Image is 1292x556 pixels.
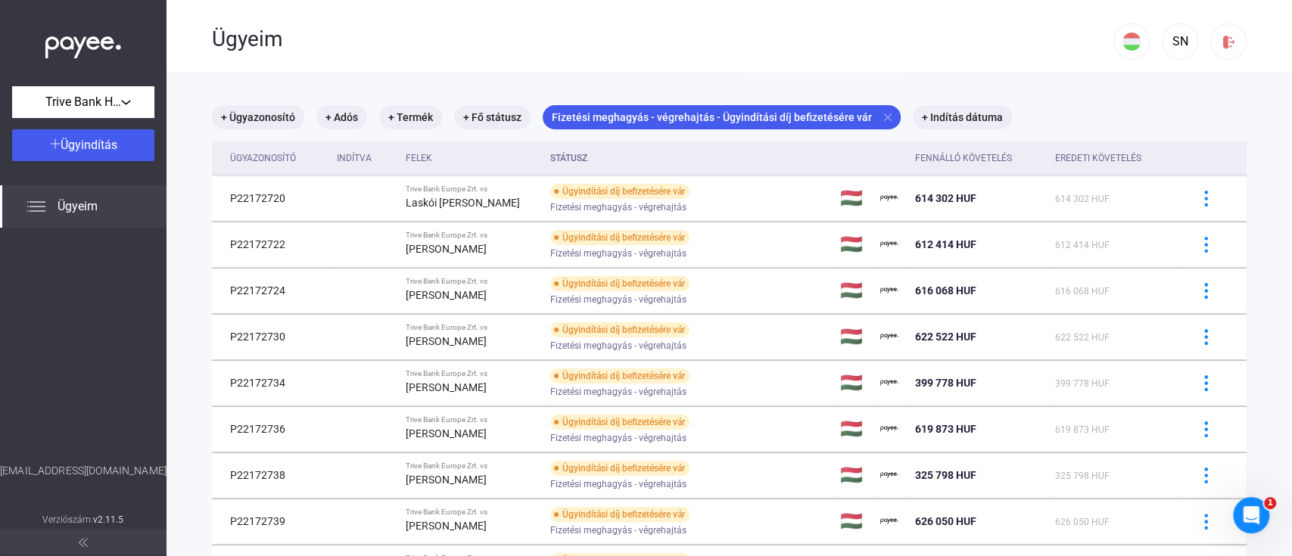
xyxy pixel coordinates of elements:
[1198,467,1214,483] img: more-blue
[834,360,874,405] td: 🇭🇺
[914,149,1011,167] div: Fennálló követelés
[914,238,976,250] span: 612 414 HUF
[881,110,895,124] mat-icon: close
[406,243,487,255] strong: [PERSON_NAME]
[914,469,976,481] span: 325 798 HUF
[550,383,686,401] span: Fizetési meghagyás - végrehajtás
[880,374,898,392] img: payee-logo
[1198,283,1214,299] img: more-blue
[212,452,331,498] td: P22172738
[212,499,331,544] td: P22172739
[914,331,976,343] span: 622 522 HUF
[1198,191,1214,207] img: more-blue
[1055,378,1110,389] span: 399 778 HUF
[212,175,331,221] td: P22172720
[1190,413,1222,445] button: more-blue
[880,420,898,438] img: payee-logo
[406,369,538,378] div: Trive Bank Europe Zrt. vs
[880,189,898,207] img: payee-logo
[1198,421,1214,437] img: more-blue
[880,466,898,484] img: payee-logo
[212,314,331,359] td: P22172730
[914,423,976,435] span: 619 873 HUF
[550,368,690,384] div: Ügyindítási díj befizetésére vár
[212,26,1113,52] div: Ügyeim
[1190,505,1222,537] button: more-blue
[550,461,690,476] div: Ügyindítási díj befizetésére vár
[406,323,538,332] div: Trive Bank Europe Zrt. vs
[337,149,372,167] div: Indítva
[212,268,331,313] td: P22172724
[914,149,1042,167] div: Fennálló követelés
[880,512,898,530] img: payee-logo
[406,474,487,486] strong: [PERSON_NAME]
[1190,275,1222,306] button: more-blue
[230,149,296,167] div: Ügyazonosító
[1221,34,1237,50] img: logout-red
[834,406,874,452] td: 🇭🇺
[543,105,901,129] mat-chip: Fizetési meghagyás - végrehajtás - Ügyindítási díj befizetésére vár
[550,290,686,309] span: Fizetési meghagyás - végrehajtás
[406,520,487,532] strong: [PERSON_NAME]
[406,277,538,286] div: Trive Bank Europe Zrt. vs
[834,452,874,498] td: 🇭🇺
[406,427,487,440] strong: [PERSON_NAME]
[1055,286,1110,297] span: 616 068 HUF
[12,86,154,118] button: Trive Bank Hungary Zrt.
[79,538,88,547] img: arrow-double-left-grey.svg
[337,149,394,167] div: Indítva
[406,197,520,209] strong: Laskói [PERSON_NAME]
[1198,375,1214,391] img: more-blue
[61,138,117,152] span: Ügyindítás
[1055,471,1110,481] span: 325 798 HUF
[1198,514,1214,530] img: more-blue
[27,197,45,216] img: list.svg
[1190,321,1222,353] button: more-blue
[406,461,538,471] div: Trive Bank Europe Zrt. vs
[406,149,538,167] div: Felek
[58,197,98,216] span: Ügyeim
[914,192,976,204] span: 614 302 HUF
[550,322,690,337] div: Ügyindítási díj befizetésére vár
[93,514,124,525] strong: v2.11.5
[406,335,487,347] strong: [PERSON_NAME]
[406,381,487,393] strong: [PERSON_NAME]
[544,141,834,175] th: Státusz
[45,93,121,111] span: Trive Bank Hungary Zrt.
[834,314,874,359] td: 🇭🇺
[1055,149,1141,167] div: Eredeti követelés
[230,149,325,167] div: Ügyazonosító
[834,222,874,267] td: 🇭🇺
[550,276,690,291] div: Ügyindítási díj befizetésére vár
[913,105,1012,129] mat-chip: + Indítás dátuma
[1113,23,1150,60] button: HU
[550,230,690,245] div: Ügyindítási díj befizetésére vár
[1167,33,1193,51] div: SN
[45,28,121,59] img: white-payee-white-dot.svg
[454,105,531,129] mat-chip: + Fő státusz
[1190,228,1222,260] button: more-blue
[406,289,487,301] strong: [PERSON_NAME]
[406,415,538,424] div: Trive Bank Europe Zrt. vs
[1162,23,1198,60] button: SN
[880,281,898,300] img: payee-logo
[1055,424,1110,435] span: 619 873 HUF
[1055,517,1110,527] span: 626 050 HUF
[550,507,690,522] div: Ügyindítási díj befizetésére vár
[550,521,686,539] span: Fizetési meghagyás - végrehajtás
[406,508,538,517] div: Trive Bank Europe Zrt. vs
[1198,329,1214,345] img: more-blue
[880,328,898,346] img: payee-logo
[1233,497,1269,533] iframe: Intercom live chat
[880,235,898,253] img: payee-logo
[1055,149,1171,167] div: Eredeti követelés
[550,475,686,493] span: Fizetési meghagyás - végrehajtás
[834,499,874,544] td: 🇭🇺
[1055,240,1110,250] span: 612 414 HUF
[550,184,690,199] div: Ügyindítási díj befizetésére vár
[550,429,686,447] span: Fizetési meghagyás - végrehajtás
[406,185,538,194] div: Trive Bank Europe Zrt. vs
[550,415,690,430] div: Ügyindítási díj befizetésére vár
[1190,367,1222,399] button: more-blue
[914,284,976,297] span: 616 068 HUF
